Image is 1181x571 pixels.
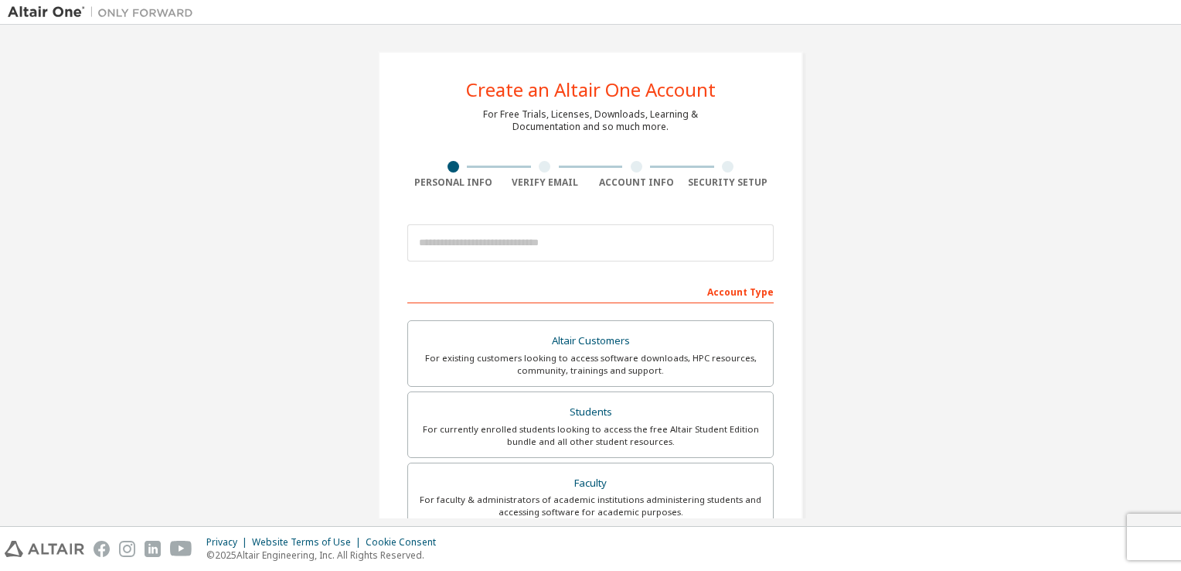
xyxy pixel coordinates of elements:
div: Altair Customers [417,330,764,352]
div: Cookie Consent [366,536,445,549]
div: Students [417,402,764,423]
div: Privacy [206,536,252,549]
img: facebook.svg [94,541,110,557]
div: Account Info [590,176,682,189]
div: Website Terms of Use [252,536,366,549]
img: instagram.svg [119,541,135,557]
p: © 2025 Altair Engineering, Inc. All Rights Reserved. [206,549,445,562]
img: Altair One [8,5,201,20]
div: Faculty [417,473,764,494]
div: Account Type [407,279,774,303]
img: linkedin.svg [145,541,161,557]
img: youtube.svg [170,541,192,557]
div: For existing customers looking to access software downloads, HPC resources, community, trainings ... [417,352,764,377]
div: Security Setup [682,176,774,189]
div: Create an Altair One Account [466,80,716,99]
div: For Free Trials, Licenses, Downloads, Learning & Documentation and so much more. [483,108,698,133]
div: Verify Email [499,176,591,189]
div: Personal Info [407,176,499,189]
div: For currently enrolled students looking to access the free Altair Student Edition bundle and all ... [417,423,764,448]
div: For faculty & administrators of academic institutions administering students and accessing softwa... [417,494,764,518]
img: altair_logo.svg [5,541,84,557]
